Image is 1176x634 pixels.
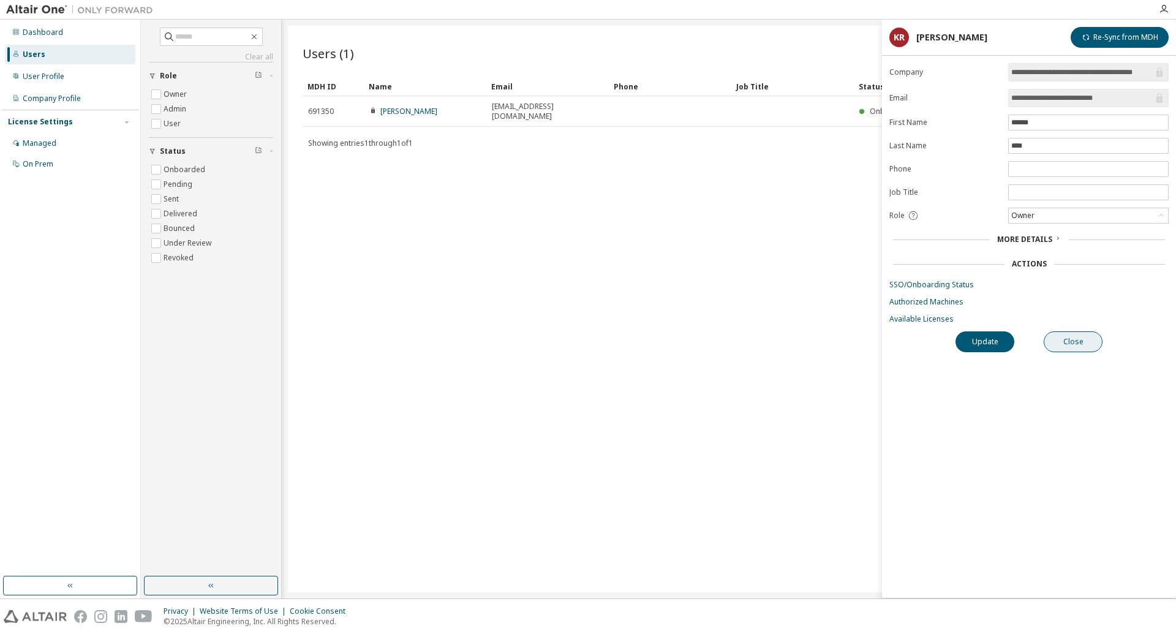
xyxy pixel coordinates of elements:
[23,50,45,59] div: Users
[164,192,181,206] label: Sent
[889,187,1001,197] label: Job Title
[164,116,183,131] label: User
[369,77,481,96] div: Name
[160,146,186,156] span: Status
[889,164,1001,174] label: Phone
[164,606,200,616] div: Privacy
[255,71,262,81] span: Clear filter
[491,77,604,96] div: Email
[164,87,189,102] label: Owner
[889,280,1169,290] a: SSO/Onboarding Status
[889,118,1001,127] label: First Name
[614,77,726,96] div: Phone
[870,106,911,116] span: Onboarded
[859,77,1091,96] div: Status
[956,331,1014,352] button: Update
[115,610,127,623] img: linkedin.svg
[164,236,214,251] label: Under Review
[308,107,334,116] span: 691350
[23,138,56,148] div: Managed
[308,138,413,148] span: Showing entries 1 through 1 of 1
[303,45,354,62] span: Users (1)
[290,606,353,616] div: Cookie Consent
[94,610,107,623] img: instagram.svg
[1009,208,1168,223] div: Owner
[889,314,1169,324] a: Available Licenses
[916,32,987,42] div: [PERSON_NAME]
[889,28,909,47] div: KR
[74,610,87,623] img: facebook.svg
[160,71,177,81] span: Role
[164,162,208,177] label: Onboarded
[492,102,603,121] span: [EMAIL_ADDRESS][DOMAIN_NAME]
[889,93,1001,103] label: Email
[889,297,1169,307] a: Authorized Machines
[6,4,159,16] img: Altair One
[149,52,273,62] a: Clear all
[23,28,63,37] div: Dashboard
[135,610,153,623] img: youtube.svg
[149,138,273,165] button: Status
[164,616,353,627] p: © 2025 Altair Engineering, Inc. All Rights Reserved.
[164,177,195,192] label: Pending
[149,62,273,89] button: Role
[889,67,1001,77] label: Company
[164,102,189,116] label: Admin
[380,106,437,116] a: [PERSON_NAME]
[23,72,64,81] div: User Profile
[164,221,197,236] label: Bounced
[889,141,1001,151] label: Last Name
[23,94,81,104] div: Company Profile
[164,251,196,265] label: Revoked
[1071,27,1169,48] button: Re-Sync from MDH
[997,234,1052,244] span: More Details
[200,606,290,616] div: Website Terms of Use
[1044,331,1102,352] button: Close
[164,206,200,221] label: Delivered
[4,610,67,623] img: altair_logo.svg
[8,117,73,127] div: License Settings
[1009,209,1036,222] div: Owner
[307,77,359,96] div: MDH ID
[23,159,53,169] div: On Prem
[255,146,262,156] span: Clear filter
[736,77,849,96] div: Job Title
[889,211,905,221] span: Role
[1012,259,1047,269] div: Actions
